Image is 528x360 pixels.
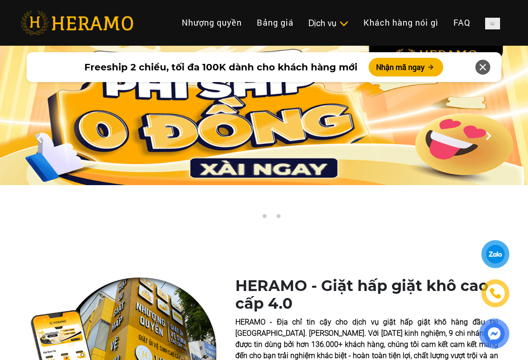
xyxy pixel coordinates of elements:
[249,13,301,33] a: Bảng giá
[339,19,349,28] img: subToggleIcon
[235,277,498,313] h1: HERAMO - Giặt hấp giặt khô cao cấp 4.0
[483,281,508,306] a: phone-icon
[260,214,269,223] button: 2
[274,214,283,223] button: 3
[369,58,443,76] button: Nhận mã ngay
[446,13,478,33] a: FAQ
[490,288,501,298] img: phone-icon
[21,11,133,35] img: heramo-logo.png
[356,13,446,33] a: Khách hàng nói gì
[246,214,255,223] button: 1
[84,60,357,74] span: Freeship 2 chiều, tối đa 100K dành cho khách hàng mới
[174,13,249,33] a: Nhượng quyền
[309,17,349,29] div: Dịch vụ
